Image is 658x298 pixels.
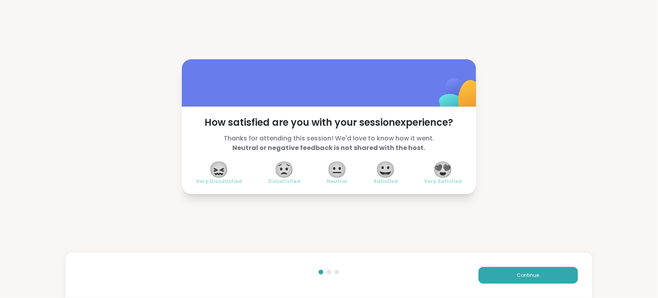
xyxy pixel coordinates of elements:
b: Neutral or negative feedback is not shared with the host. [233,143,426,152]
span: Very Dissatisfied [196,178,242,185]
span: 😖 [209,162,229,177]
span: 😐 [327,162,347,177]
span: 😀 [376,162,396,177]
span: Thanks for attending this session! We'd love to know how it went. [196,134,462,153]
span: 😟 [274,162,294,177]
span: How satisfied are you with your session experience? [196,116,462,129]
span: Continue [517,272,539,279]
span: Very Satisfied [424,178,462,185]
button: Continue [479,267,578,284]
span: 😍 [433,162,453,177]
span: Neutral [327,178,347,185]
img: ShareWell Logomark [420,57,500,136]
span: Dissatisfied [268,178,300,185]
span: Satisfied [374,178,398,185]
